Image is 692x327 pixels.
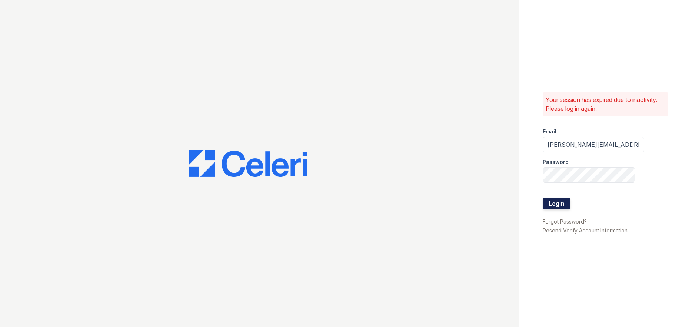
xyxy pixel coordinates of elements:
button: Login [543,198,570,209]
a: Resend Verify Account Information [543,227,628,234]
img: CE_Logo_Blue-a8612792a0a2168367f1c8372b55b34899dd931a85d93a1a3d3e32e68fde9ad4.png [189,150,307,177]
label: Password [543,158,569,166]
label: Email [543,128,556,135]
p: Your session has expired due to inactivity. Please log in again. [546,95,665,113]
a: Forgot Password? [543,218,587,225]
